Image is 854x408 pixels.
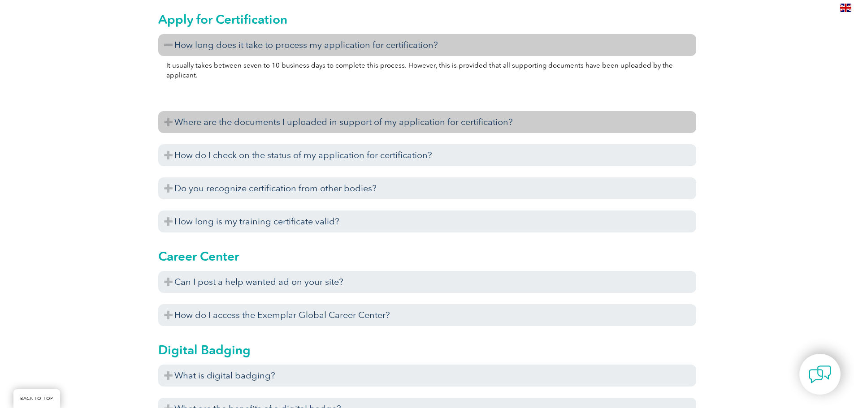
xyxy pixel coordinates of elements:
[840,4,851,12] img: en
[158,365,696,387] h3: What is digital badging?
[158,12,696,26] h2: Apply for Certification
[158,34,696,56] h3: How long does it take to process my application for certification?
[13,389,60,408] a: BACK TO TOP
[158,304,696,326] h3: How do I access the Exemplar Global Career Center?
[158,111,696,133] h3: Where are the documents I uploaded in support of my application for certification?
[158,177,696,199] h3: Do you recognize certification from other bodies?
[809,363,831,386] img: contact-chat.png
[166,60,688,80] p: It usually takes between seven to 10 business days to complete this process. However, this is pro...
[158,249,696,263] h2: Career Center
[158,210,696,232] h3: How long is my training certificate valid?
[158,271,696,293] h3: Can I post a help wanted ad on your site?
[158,144,696,166] h3: How do I check on the status of my application for certification?
[158,343,696,357] h2: Digital Badging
